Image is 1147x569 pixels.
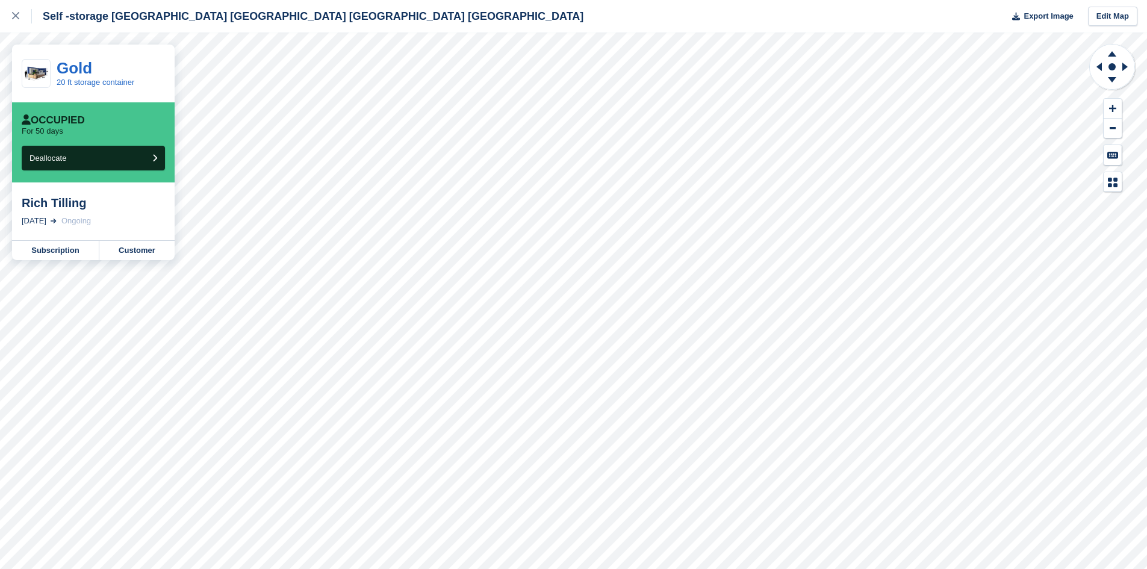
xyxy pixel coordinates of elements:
img: arrow-right-light-icn-cde0832a797a2874e46488d9cf13f60e5c3a73dbe684e267c42b8395dfbc2abf.svg [51,219,57,223]
a: Customer [99,241,175,260]
a: Edit Map [1088,7,1137,26]
button: Map Legend [1104,172,1122,192]
div: Ongoing [61,215,91,227]
p: For 50 days [22,126,63,136]
button: Zoom In [1104,99,1122,119]
span: Deallocate [30,154,66,163]
div: Self -storage [GEOGRAPHIC_DATA] [GEOGRAPHIC_DATA] [GEOGRAPHIC_DATA] [GEOGRAPHIC_DATA] [32,9,583,23]
a: Subscription [12,241,99,260]
div: Occupied [22,114,85,126]
button: Zoom Out [1104,119,1122,138]
span: Export Image [1024,10,1073,22]
div: Rich Tilling [22,196,165,210]
button: Keyboard Shortcuts [1104,145,1122,165]
button: Export Image [1005,7,1074,26]
button: Deallocate [22,146,165,170]
img: 20-ft-container.jpg [22,63,50,84]
a: 20 ft storage container [57,78,134,87]
div: [DATE] [22,215,46,227]
a: Gold [57,59,92,77]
